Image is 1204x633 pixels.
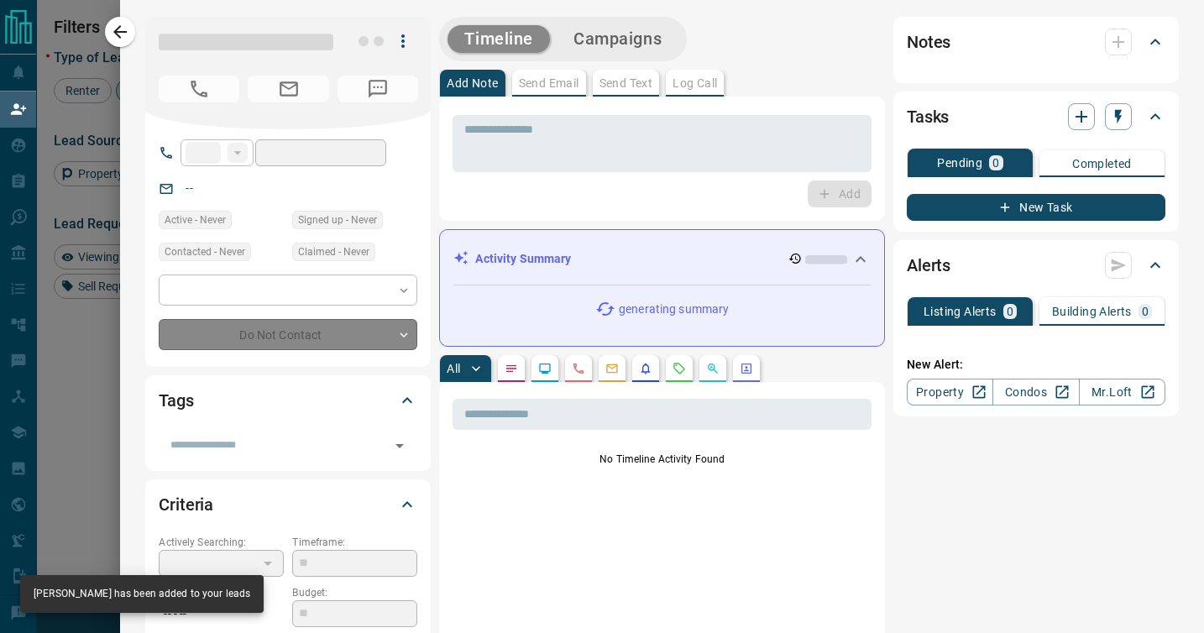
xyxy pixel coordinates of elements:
[907,252,950,279] h2: Alerts
[924,306,997,317] p: Listing Alerts
[1007,306,1013,317] p: 0
[619,301,729,318] p: generating summary
[159,484,417,525] div: Criteria
[605,362,619,375] svg: Emails
[159,76,239,102] span: No Number
[448,25,550,53] button: Timeline
[907,103,949,130] h2: Tasks
[907,379,993,405] a: Property
[248,76,328,102] span: No Email
[298,212,377,228] span: Signed up - Never
[447,77,498,89] p: Add Note
[1142,306,1149,317] p: 0
[1079,379,1165,405] a: Mr.Loft
[907,194,1165,221] button: New Task
[292,585,417,600] p: Budget:
[740,362,753,375] svg: Agent Actions
[505,362,518,375] svg: Notes
[165,243,245,260] span: Contacted - Never
[706,362,720,375] svg: Opportunities
[907,22,1165,62] div: Notes
[453,452,872,467] p: No Timeline Activity Found
[1052,306,1132,317] p: Building Alerts
[298,243,369,260] span: Claimed - Never
[907,97,1165,137] div: Tasks
[937,157,982,169] p: Pending
[34,580,250,608] div: [PERSON_NAME] has been added to your leads
[338,76,418,102] span: No Number
[292,535,417,550] p: Timeframe:
[992,157,999,169] p: 0
[572,362,585,375] svg: Calls
[1072,158,1132,170] p: Completed
[159,387,193,414] h2: Tags
[907,356,1165,374] p: New Alert:
[447,363,460,374] p: All
[453,243,871,275] div: Activity Summary
[907,245,1165,285] div: Alerts
[159,535,284,550] p: Actively Searching:
[165,212,226,228] span: Active - Never
[186,181,192,195] a: --
[159,491,213,518] h2: Criteria
[992,379,1079,405] a: Condos
[159,319,417,350] div: Do Not Contact
[673,362,686,375] svg: Requests
[557,25,678,53] button: Campaigns
[538,362,552,375] svg: Lead Browsing Activity
[159,600,284,628] p: -- - --
[159,380,417,421] div: Tags
[388,434,411,458] button: Open
[475,250,571,268] p: Activity Summary
[907,29,950,55] h2: Notes
[639,362,652,375] svg: Listing Alerts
